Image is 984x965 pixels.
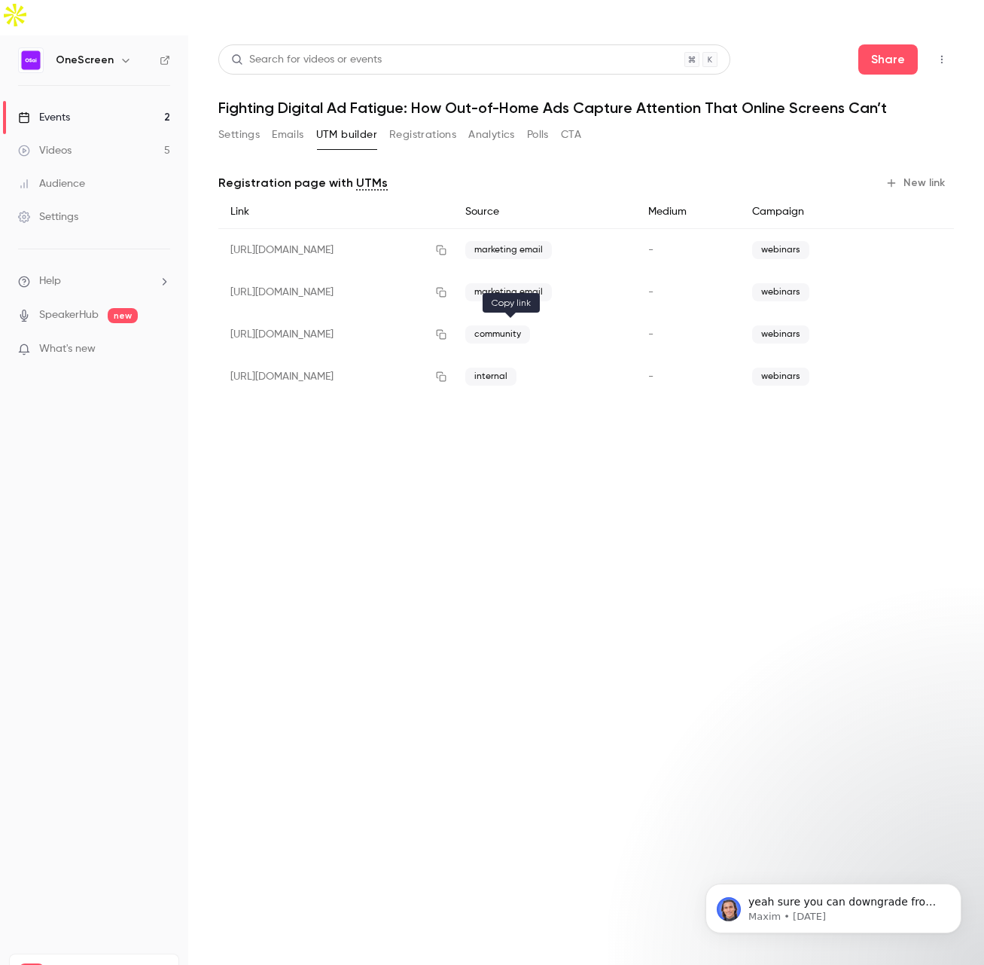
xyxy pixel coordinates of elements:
[752,241,809,259] span: webinars
[218,99,954,117] h1: Fighting Digital Ad Fatigue: How Out-of-Home Ads Capture Attention That Online Screens Can’t
[465,241,552,259] span: marketing email
[39,307,99,323] a: SpeakerHub
[272,123,303,147] button: Emails
[218,195,453,229] div: Link
[465,368,516,386] span: internal
[108,308,138,323] span: new
[18,273,170,289] li: help-dropdown-opener
[18,176,85,191] div: Audience
[218,271,453,313] div: [URL][DOMAIN_NAME]
[453,195,636,229] div: Source
[527,123,549,147] button: Polls
[18,110,70,125] div: Events
[648,287,653,298] span: -
[218,174,388,192] p: Registration page with
[218,123,260,147] button: Settings
[858,44,918,75] button: Share
[18,209,78,224] div: Settings
[218,313,453,356] div: [URL][DOMAIN_NAME]
[39,341,96,357] span: What's new
[19,48,43,72] img: OneScreen
[752,283,809,301] span: webinars
[648,371,653,382] span: -
[752,325,809,344] span: webinars
[648,329,653,340] span: -
[468,123,515,147] button: Analytics
[56,53,114,68] h6: OneScreen
[218,229,453,272] div: [URL][DOMAIN_NAME]
[39,273,61,289] span: Help
[465,325,530,344] span: community
[389,123,456,147] button: Registrations
[752,368,809,386] span: webinars
[356,174,388,192] a: UTMs
[465,283,552,301] span: marketing email
[879,171,954,195] button: New link
[218,356,453,398] div: [URL][DOMAIN_NAME]
[316,123,377,147] button: UTM builder
[683,852,984,957] iframe: Intercom notifications message
[152,343,170,356] iframe: Noticeable Trigger
[636,195,739,229] div: Medium
[231,52,382,68] div: Search for videos or events
[740,195,875,229] div: Campaign
[648,245,653,255] span: -
[561,123,581,147] button: CTA
[18,143,72,158] div: Videos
